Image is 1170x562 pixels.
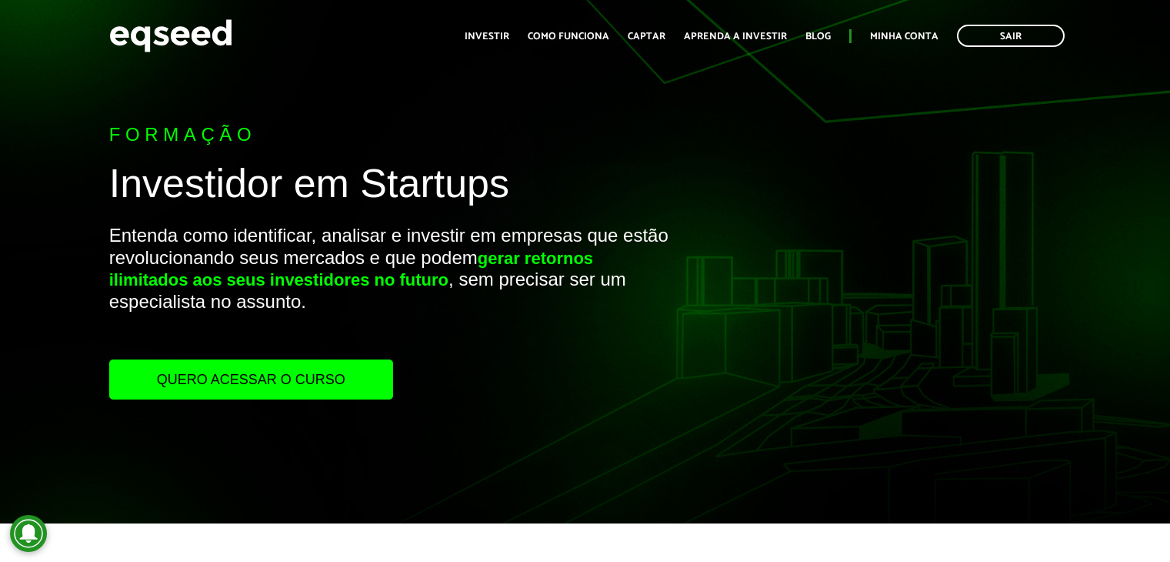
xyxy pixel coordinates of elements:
[109,124,672,146] p: Formação
[957,25,1065,47] a: Sair
[528,32,609,42] a: Como funciona
[109,15,232,56] img: EqSeed
[684,32,787,42] a: Aprenda a investir
[628,32,665,42] a: Captar
[109,360,393,400] a: Quero acessar o curso
[465,32,509,42] a: Investir
[870,32,938,42] a: Minha conta
[805,32,831,42] a: Blog
[109,162,672,213] h1: Investidor em Startups
[109,225,672,360] p: Entenda como identificar, analisar e investir em empresas que estão revolucionando seus mercados ...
